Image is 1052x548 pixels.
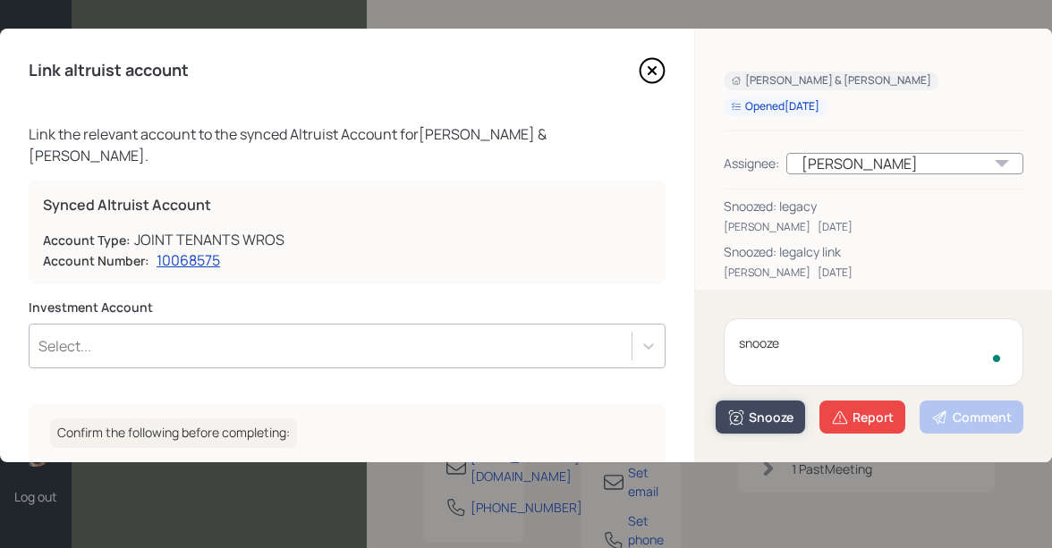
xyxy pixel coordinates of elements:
[724,288,1023,307] div: Snoozed: not linking
[157,250,220,270] a: 10068575
[818,265,853,281] div: [DATE]
[29,299,666,316] label: Investment Account
[831,409,894,426] div: Report
[724,154,779,173] div: Assignee:
[786,153,1023,174] div: [PERSON_NAME]
[724,242,1023,261] div: Snoozed: legalcy link
[731,99,819,114] div: Opened [DATE]
[818,219,853,235] div: [DATE]
[931,409,1012,426] div: Comment
[724,265,810,281] div: [PERSON_NAME]
[724,197,1023,215] div: Snoozed: legacy
[724,219,810,235] div: [PERSON_NAME]
[819,400,905,434] button: Report
[716,400,805,434] button: Snooze
[134,229,284,250] div: JOINT TENANTS WROS
[38,336,91,356] div: Select...
[920,400,1023,434] button: Comment
[43,195,651,215] label: Synced Altruist Account
[43,232,131,249] label: Account Type:
[29,61,189,80] h4: Link altruist account
[29,123,666,166] div: Link the relevant account to the synced Altruist Account for [PERSON_NAME] & [PERSON_NAME] .
[731,73,931,89] div: [PERSON_NAME] & [PERSON_NAME]
[50,418,297,448] h6: Confirm the following before completing:
[727,409,793,426] div: Snooze
[43,252,149,270] label: Account Number:
[724,318,1023,386] textarea: To enrich screen reader interactions, please activate Accessibility in Grammarly extension settings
